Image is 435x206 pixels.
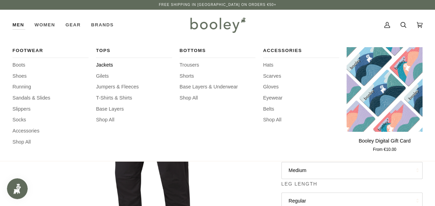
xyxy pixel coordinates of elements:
a: Booley Digital Gift Card [346,47,423,132]
product-grid-item: Booley Digital Gift Card [346,47,423,153]
a: T-Shirts & Shirts [96,94,172,102]
span: Leg Length [281,180,317,188]
a: Trousers [180,61,256,69]
a: Gear [60,10,86,40]
a: Jumpers & Fleeces [96,83,172,91]
a: Women [29,10,60,40]
a: Bottoms [180,47,256,58]
a: Shoes [12,72,89,80]
a: Gilets [96,72,172,80]
img: Booley [187,15,248,35]
a: Sandals & Slides [12,94,89,102]
a: Shop All [96,116,172,124]
a: Shop All [180,94,256,102]
a: Running [12,83,89,91]
a: Accessories [263,47,339,58]
a: Gloves [263,83,339,91]
button: Medium [281,162,423,179]
a: Base Layers & Underwear [180,83,256,91]
span: Brands [91,22,114,28]
a: Eyewear [263,94,339,102]
div: Men Footwear Boots Shoes Running Sandals & Slides Slippers Socks Accessories Shop All Tops Jacket... [12,10,29,40]
a: Tops [96,47,172,58]
span: Tops [96,47,172,54]
a: Brands [86,10,119,40]
a: Shop All [263,116,339,124]
span: Footwear [12,47,89,54]
a: Accessories [12,127,89,135]
span: Women [35,22,55,28]
a: Men [12,10,29,40]
a: Base Layers [96,105,172,113]
iframe: Button to open loyalty program pop-up [7,178,28,199]
p: Free Shipping in [GEOGRAPHIC_DATA] on Orders €50+ [159,2,276,8]
span: Bottoms [180,47,256,54]
p: Booley Digital Gift Card [359,137,410,145]
span: Accessories [263,47,339,54]
a: Belts [263,105,339,113]
a: Hats [263,61,339,69]
a: Socks [12,116,89,124]
a: Scarves [263,72,339,80]
span: Gear [65,22,81,28]
a: Boots [12,61,89,69]
a: Footwear [12,47,89,58]
span: From €10.00 [373,147,396,153]
a: Slippers [12,105,89,113]
product-grid-item-variant: €10.00 [346,47,423,132]
a: Booley Digital Gift Card [346,135,423,153]
a: Jackets [96,61,172,69]
a: Shop All [12,138,89,146]
a: Shorts [180,72,256,80]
